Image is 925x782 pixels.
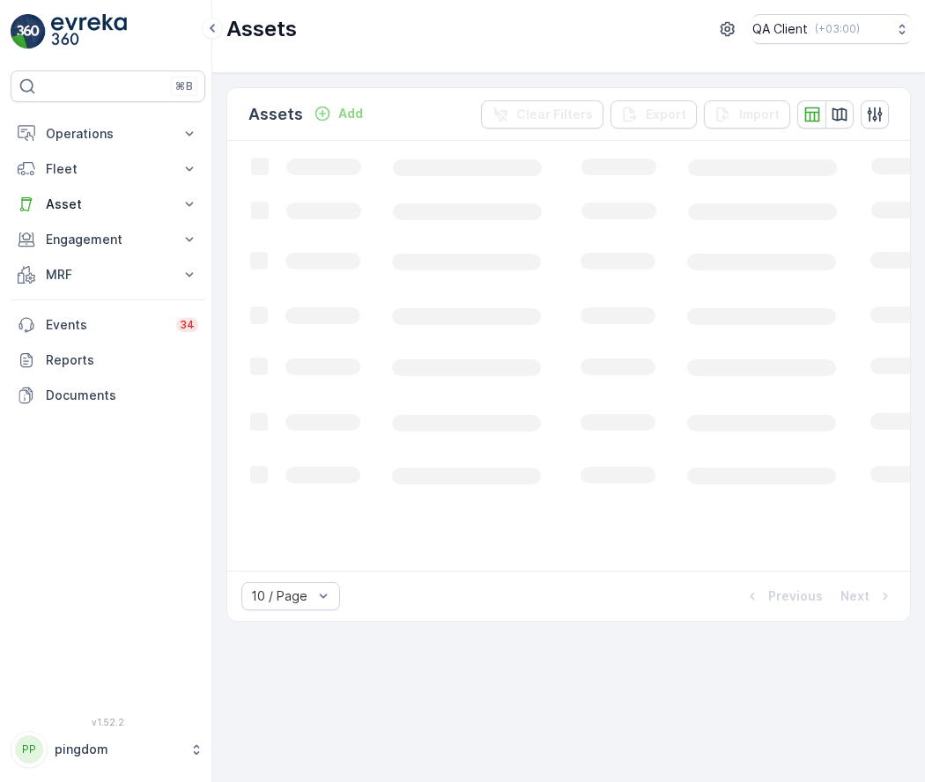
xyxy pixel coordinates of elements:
[46,125,170,143] p: Operations
[768,587,823,605] p: Previous
[11,717,205,727] span: v 1.52.2
[46,231,170,248] p: Engagement
[610,100,697,129] button: Export
[46,387,198,404] p: Documents
[839,586,896,607] button: Next
[46,351,198,369] p: Reports
[46,266,170,284] p: MRF
[11,116,205,151] button: Operations
[739,106,780,123] p: Import
[11,343,205,378] a: Reports
[248,102,303,127] p: Assets
[840,587,869,605] p: Next
[338,105,363,122] p: Add
[46,316,166,334] p: Events
[175,79,193,93] p: ⌘B
[11,731,205,768] button: PPpingdom
[11,14,46,49] img: logo
[11,378,205,413] a: Documents
[815,22,860,36] p: ( +03:00 )
[307,103,370,124] button: Add
[11,307,205,343] a: Events34
[516,106,593,123] p: Clear Filters
[11,151,205,187] button: Fleet
[55,741,181,758] p: pingdom
[15,735,43,764] div: PP
[51,14,127,49] img: logo_light-DOdMpM7g.png
[11,257,205,292] button: MRF
[11,187,205,222] button: Asset
[226,15,297,43] p: Assets
[646,106,686,123] p: Export
[11,222,205,257] button: Engagement
[752,20,808,38] p: QA Client
[46,160,170,178] p: Fleet
[752,14,911,44] button: QA Client(+03:00)
[704,100,790,129] button: Import
[180,318,195,332] p: 34
[46,195,170,213] p: Asset
[742,586,825,607] button: Previous
[481,100,603,129] button: Clear Filters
